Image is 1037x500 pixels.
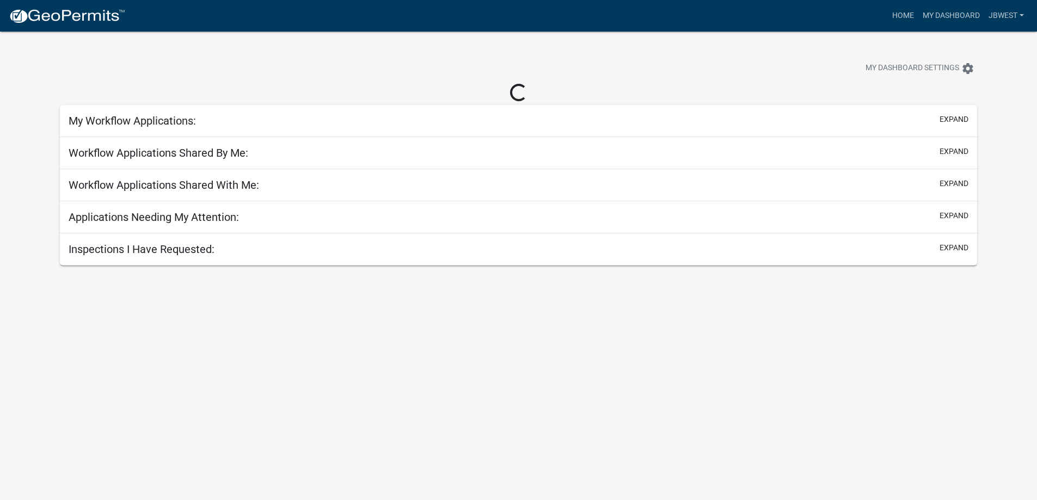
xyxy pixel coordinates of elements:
[69,243,214,256] h5: Inspections I Have Requested:
[961,62,974,75] i: settings
[940,242,968,254] button: expand
[940,178,968,189] button: expand
[866,62,959,75] span: My Dashboard Settings
[69,114,196,127] h5: My Workflow Applications:
[69,178,259,192] h5: Workflow Applications Shared With Me:
[888,5,918,26] a: Home
[69,146,248,159] h5: Workflow Applications Shared By Me:
[940,114,968,125] button: expand
[940,210,968,221] button: expand
[984,5,1028,26] a: jbwest
[857,58,983,79] button: My Dashboard Settingssettings
[918,5,984,26] a: My Dashboard
[69,211,239,224] h5: Applications Needing My Attention:
[940,146,968,157] button: expand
